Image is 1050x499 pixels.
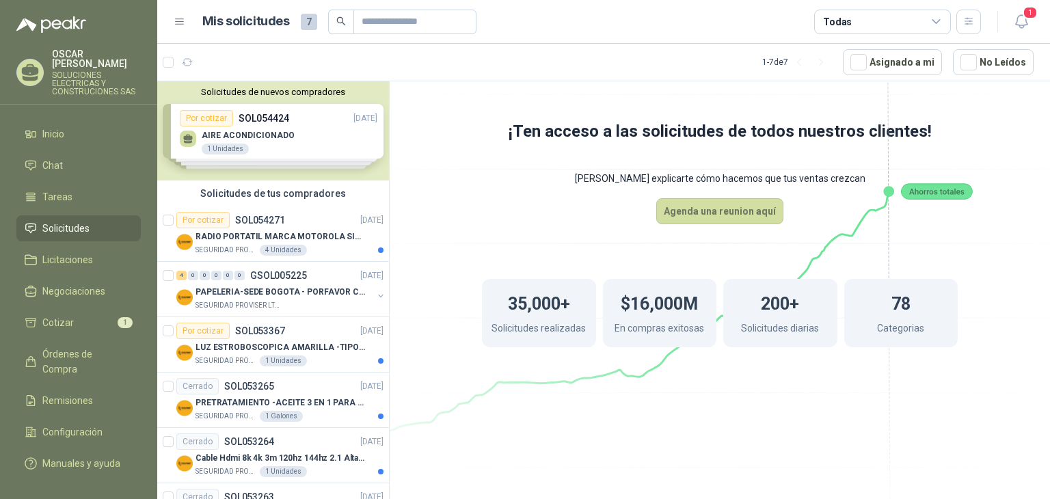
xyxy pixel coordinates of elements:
p: SEGURIDAD PROVISER LTDA [196,300,282,311]
p: Categorias [877,321,924,339]
p: SOL053367 [235,326,285,336]
img: Company Logo [176,234,193,250]
span: search [336,16,346,26]
a: Solicitudes [16,215,141,241]
p: SOL053265 [224,381,274,391]
span: Licitaciones [42,252,93,267]
a: Inicio [16,121,141,147]
div: 0 [200,271,210,280]
div: 0 [211,271,221,280]
div: Solicitudes de nuevos compradoresPor cotizarSOL054424[DATE] AIRE ACONDICIONADO1 UnidadesPor cotiz... [157,81,389,180]
a: CerradoSOL053264[DATE] Company LogoCable Hdmi 8k 4k 3m 120hz 144hz 2.1 Alta VelocidadSEGURIDAD PR... [157,428,389,483]
button: No Leídos [953,49,1034,75]
div: Solicitudes de tus compradores [157,180,389,206]
button: Asignado a mi [843,49,942,75]
p: OSCAR [PERSON_NAME] [52,49,141,68]
div: 4 Unidades [260,245,307,256]
a: Negociaciones [16,278,141,304]
p: Solicitudes realizadas [492,321,586,339]
p: SEGURIDAD PROVISER LTDA [196,355,257,366]
p: SEGURIDAD PROVISER LTDA [196,245,257,256]
a: CerradoSOL053265[DATE] Company LogoPRETRATAMIENTO -ACEITE 3 EN 1 PARA ARMAMENTOSEGURIDAD PROVISER... [157,373,389,428]
h1: $16,000M [621,287,698,317]
p: SOL053264 [224,437,274,446]
span: Remisiones [42,393,93,408]
span: Chat [42,158,63,173]
div: 0 [188,271,198,280]
div: Por cotizar [176,212,230,228]
p: GSOL005225 [250,271,307,280]
p: SOLUCIONES ELECTRICAS Y CONSTRUCIONES SAS [52,71,141,96]
p: [DATE] [360,380,383,393]
span: 1 [118,317,133,328]
div: 1 Galones [260,411,303,422]
a: Tareas [16,184,141,210]
a: Chat [16,152,141,178]
h1: Mis solicitudes [202,12,290,31]
p: PRETRATAMIENTO -ACEITE 3 EN 1 PARA ARMAMENTO [196,396,366,409]
p: PAPELERIA-SEDE BOGOTA - PORFAVOR CTZ COMPLETO [196,286,366,299]
img: Company Logo [176,289,193,306]
a: Licitaciones [16,247,141,273]
span: Cotizar [42,315,74,330]
span: Configuración [42,424,103,440]
img: Company Logo [176,455,193,472]
span: Solicitudes [42,221,90,236]
span: 7 [301,14,317,30]
p: RADIO PORTATIL MARCA MOTOROLA SIN PANTALLA CON GPS, INCLUYE: ANTENA, BATERIA, CLIP Y CARGADOR [196,230,366,243]
span: Manuales y ayuda [42,456,120,471]
a: Cotizar1 [16,310,141,336]
div: Cerrado [176,378,219,394]
p: LUZ ESTROBOSCOPICA AMARILLA -TIPO BALIZA [196,341,366,354]
a: Órdenes de Compra [16,341,141,382]
div: 0 [234,271,245,280]
span: Tareas [42,189,72,204]
p: SOL054271 [235,215,285,225]
p: [DATE] [360,269,383,282]
p: Solicitudes diarias [741,321,819,339]
button: Solicitudes de nuevos compradores [163,87,383,97]
button: 1 [1009,10,1034,34]
div: Por cotizar [176,323,230,339]
a: Remisiones [16,388,141,414]
span: Órdenes de Compra [42,347,128,377]
a: Por cotizarSOL054271[DATE] Company LogoRADIO PORTATIL MARCA MOTOROLA SIN PANTALLA CON GPS, INCLUY... [157,206,389,262]
p: Cable Hdmi 8k 4k 3m 120hz 144hz 2.1 Alta Velocidad [196,452,366,465]
h1: 78 [891,287,911,317]
div: 1 - 7 de 7 [762,51,832,73]
a: Manuales y ayuda [16,450,141,476]
h1: 200+ [761,287,799,317]
span: 1 [1023,6,1038,19]
img: Company Logo [176,345,193,361]
div: Cerrado [176,433,219,450]
div: 1 Unidades [260,466,307,477]
a: 4 0 0 0 0 0 GSOL005225[DATE] Company LogoPAPELERIA-SEDE BOGOTA - PORFAVOR CTZ COMPLETOSEGURIDAD P... [176,267,386,311]
img: Company Logo [176,400,193,416]
div: Todas [823,14,852,29]
span: Negociaciones [42,284,105,299]
p: [DATE] [360,435,383,448]
h1: 35,000+ [508,287,570,317]
div: 4 [176,271,187,280]
div: 1 Unidades [260,355,307,366]
span: Inicio [42,126,64,141]
p: [DATE] [360,325,383,338]
button: Agenda una reunion aquí [656,198,783,224]
p: SEGURIDAD PROVISER LTDA [196,466,257,477]
img: Logo peakr [16,16,86,33]
p: En compras exitosas [615,321,704,339]
p: SEGURIDAD PROVISER LTDA [196,411,257,422]
div: 0 [223,271,233,280]
p: [DATE] [360,214,383,227]
a: Por cotizarSOL053367[DATE] Company LogoLUZ ESTROBOSCOPICA AMARILLA -TIPO BALIZASEGURIDAD PROVISER... [157,317,389,373]
a: Configuración [16,419,141,445]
